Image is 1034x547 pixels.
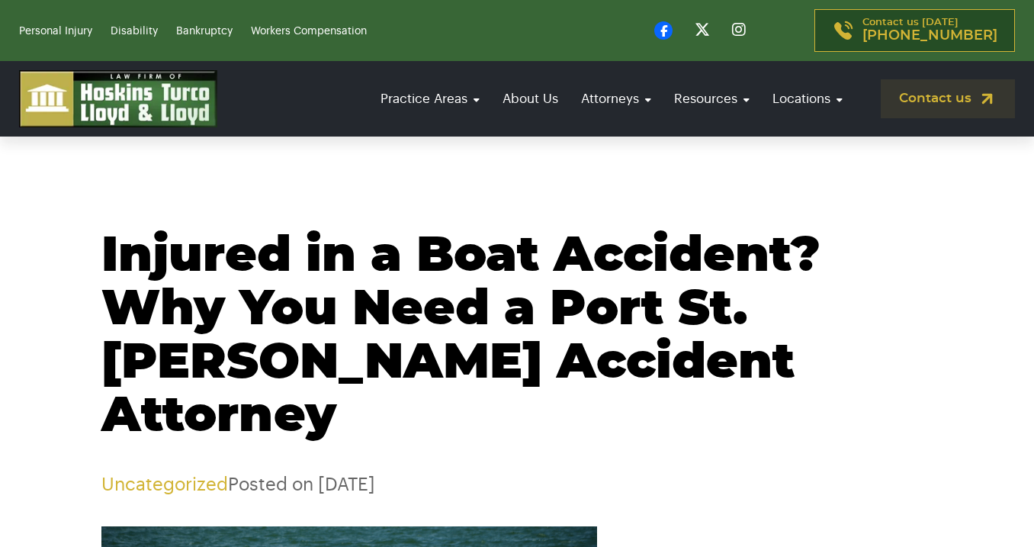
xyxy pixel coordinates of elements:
a: Personal Injury [19,26,92,37]
p: Posted on [DATE] [101,474,933,496]
p: Contact us [DATE] [862,18,997,43]
a: Attorneys [573,77,659,121]
a: Practice Areas [373,77,487,121]
a: Workers Compensation [251,26,367,37]
a: Contact us [DATE][PHONE_NUMBER] [814,9,1015,52]
a: Contact us [881,79,1015,118]
a: Disability [111,26,158,37]
a: Uncategorized [101,475,228,494]
a: About Us [495,77,566,121]
span: [PHONE_NUMBER] [862,28,997,43]
a: Locations [765,77,850,121]
a: Bankruptcy [176,26,233,37]
h1: Injured in a Boat Accident? Why You Need a Port St. [PERSON_NAME] Accident Attorney [101,230,933,443]
img: logo [19,70,217,127]
a: Resources [666,77,757,121]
